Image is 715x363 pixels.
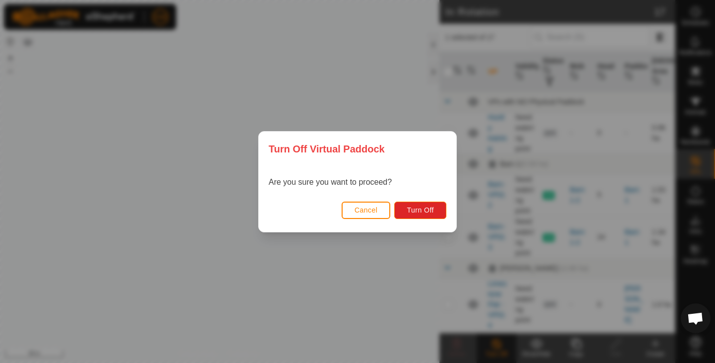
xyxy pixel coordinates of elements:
p: Are you sure you want to proceed? [269,176,392,188]
span: Turn Off [407,206,434,214]
div: Open chat [681,303,711,333]
span: Turn Off Virtual Paddock [269,142,385,156]
button: Turn Off [394,201,446,218]
span: Cancel [355,206,378,214]
button: Cancel [342,201,391,218]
